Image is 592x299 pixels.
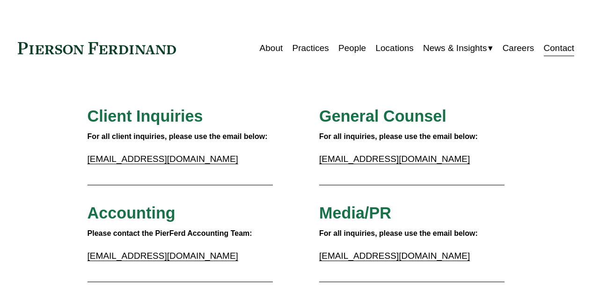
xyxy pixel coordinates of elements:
strong: For all inquiries, please use the email below: [319,132,478,140]
a: About [260,39,283,57]
a: Locations [375,39,413,57]
a: [EMAIL_ADDRESS][DOMAIN_NAME] [88,154,238,164]
a: [EMAIL_ADDRESS][DOMAIN_NAME] [88,251,238,261]
a: People [338,39,366,57]
a: [EMAIL_ADDRESS][DOMAIN_NAME] [319,251,470,261]
span: General Counsel [319,107,446,125]
strong: Please contact the PierFerd Accounting Team: [88,229,252,237]
a: Careers [503,39,534,57]
a: Contact [544,39,575,57]
span: Accounting [88,204,175,222]
a: Practices [292,39,329,57]
a: folder dropdown [423,39,493,57]
a: [EMAIL_ADDRESS][DOMAIN_NAME] [319,154,470,164]
strong: For all client inquiries, please use the email below: [88,132,268,140]
span: Client Inquiries [88,107,203,125]
span: News & Insights [423,40,487,56]
strong: For all inquiries, please use the email below: [319,229,478,237]
span: Media/PR [319,204,391,222]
